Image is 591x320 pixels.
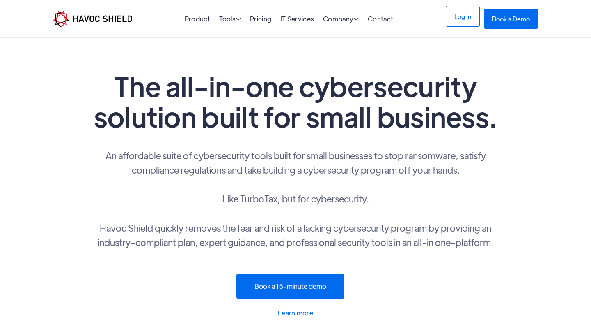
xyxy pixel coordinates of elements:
[236,274,344,299] a: Book a 15-minute demo
[219,16,241,23] div: Tools
[353,16,359,22] span: 
[90,307,501,319] a: Learn more
[53,11,132,27] a: home
[53,11,132,27] img: Havoc Shield logo
[446,6,480,27] a: Log In
[185,14,210,23] a: Product
[90,148,501,249] p: An affordable suite of cybersecurity tools built for small businesses to stop ransomware, satisfy...
[550,281,591,320] iframe: Chat Widget
[323,16,359,23] div: Company
[90,71,501,132] h1: The all-in-one cybersecurity solution built for small business.
[250,14,271,23] a: Pricing
[280,14,314,23] a: IT Services
[323,16,359,23] div: Company
[484,9,538,29] a: Book a Demo
[236,16,241,22] span: 
[368,14,393,23] a: Contact
[219,16,241,23] div: Tools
